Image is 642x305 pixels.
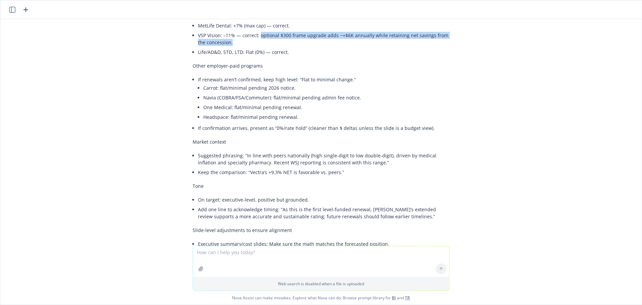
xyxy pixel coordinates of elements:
[193,227,449,234] p: Slide-level adjustments to ensure alignment
[198,205,449,221] li: Add one line to acknowledge timing: “As this is the first level‑funded renewal, [PERSON_NAME]’s e...
[193,138,449,145] p: Market context
[198,151,449,167] li: Suggested phrasing: “In line with peers nationally (high single-digit to low double-digit), drive...
[198,195,449,205] li: On target: executive-level, positive but grounded.
[198,47,449,57] li: Life/AD&D, STD, LTD: Flat (0%) — correct.
[203,112,449,122] li: Headspace: flat/minimal pending renewal.
[198,167,449,177] li: Keep the comparison: “Vectra’s +9.3% NET is favorable vs. peers.”
[198,30,449,47] li: VSP Vision: –11% — correct; optional $300 frame upgrade adds ~+$6K annually while retaining net s...
[198,239,449,278] li: Executive summary/cost slides: Make sure the math matches the forecasted position.
[3,291,639,305] span: Nova Assist can make mistakes. Explore what Nova can do: Browse prompt library for and
[193,182,449,189] p: Tone
[198,21,449,30] li: MetLife Dental: +7% (max cap) — correct.
[405,295,410,301] a: TR
[203,83,449,93] li: Carrot: flat/minimal pending 2026 notice.
[203,102,449,112] li: One Medical: flat/minimal pending renewal.
[193,62,449,69] p: Other employer‑paid programs
[198,75,449,123] li: If renewals aren’t confirmed, keep high level: “Flat to minimal change.”
[203,93,449,102] li: Navia (COBRA/FSA/Commuter): flat/minimal pending admin fee notice.
[197,281,445,287] p: Web search is disabled when a file is uploaded
[392,295,396,301] a: BI
[198,123,449,133] li: If confirmation arrives, present as “0%/rate hold” (cleaner than $ deltas unless the slide is a b...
